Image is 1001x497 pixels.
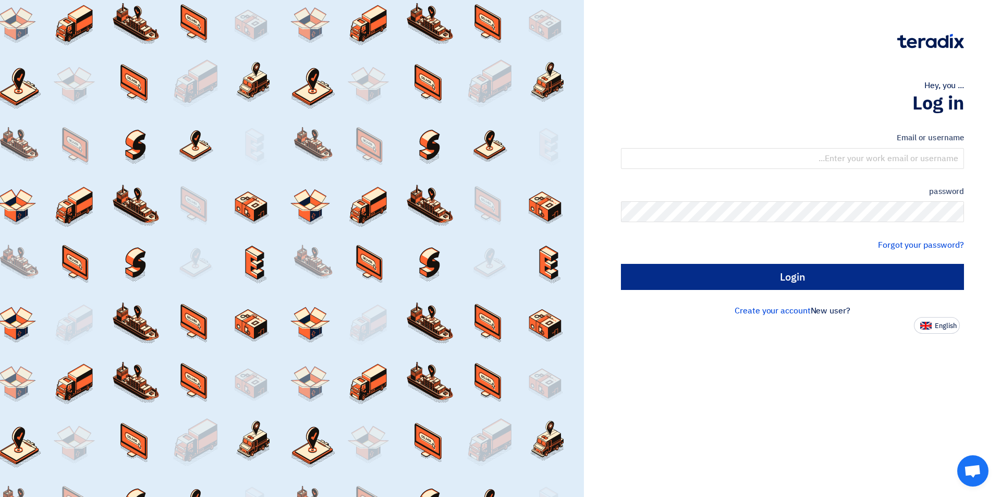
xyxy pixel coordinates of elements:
a: Create your account [735,305,810,317]
img: en-US.png [920,322,932,330]
div: Open chat [957,455,988,487]
a: Forgot your password? [878,239,964,251]
img: Teradix logo [897,34,964,49]
button: English [914,317,960,334]
font: password [929,186,964,197]
font: English [935,321,957,331]
input: Enter your work email or username... [621,148,964,169]
font: Log in [912,89,964,117]
font: Email or username [897,132,964,143]
font: Hey, you ... [924,79,964,92]
font: New user? [811,305,850,317]
input: Login [621,264,964,290]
